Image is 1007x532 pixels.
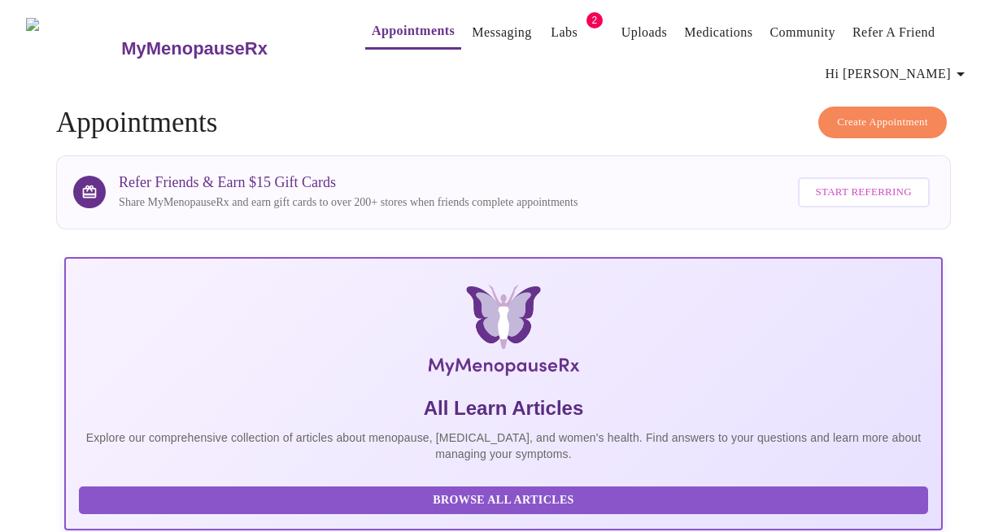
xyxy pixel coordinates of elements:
span: Browse All Articles [95,491,912,511]
button: Hi [PERSON_NAME] [819,58,977,90]
button: Appointments [365,15,461,50]
h3: MyMenopauseRx [121,38,268,59]
button: Refer a Friend [846,16,942,49]
span: Create Appointment [837,113,928,132]
h4: Appointments [56,107,951,139]
a: Start Referring [794,169,934,216]
p: Share MyMenopauseRx and earn gift cards to over 200+ stores when friends complete appointments [119,194,578,211]
a: Appointments [372,20,455,42]
button: Uploads [615,16,674,49]
button: Browse All Articles [79,486,928,515]
span: Hi [PERSON_NAME] [826,63,970,85]
button: Start Referring [798,177,930,207]
a: Uploads [621,21,668,44]
button: Create Appointment [818,107,947,138]
a: Medications [684,21,752,44]
a: MyMenopauseRx [120,20,333,77]
a: Messaging [472,21,531,44]
span: 2 [586,12,603,28]
a: Browse All Articles [79,492,932,506]
p: Explore our comprehensive collection of articles about menopause, [MEDICAL_DATA], and women's hea... [79,430,928,462]
button: Labs [538,16,591,49]
a: Community [769,21,835,44]
span: Start Referring [816,183,912,202]
h3: Refer Friends & Earn $15 Gift Cards [119,174,578,191]
button: Medications [678,16,759,49]
h5: All Learn Articles [79,395,928,421]
img: MyMenopauseRx Logo [26,18,120,79]
button: Community [763,16,842,49]
a: Labs [551,21,578,44]
a: Refer a Friend [852,21,935,44]
button: Messaging [465,16,538,49]
img: MyMenopauseRx Logo [211,285,796,382]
